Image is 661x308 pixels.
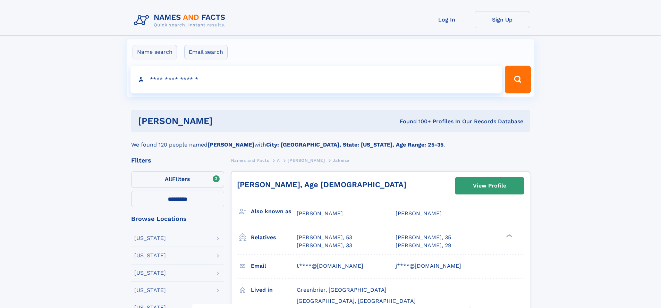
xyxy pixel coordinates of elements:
div: View Profile [473,178,506,194]
button: Search Button [505,66,531,93]
span: [PERSON_NAME] [396,210,442,217]
a: [PERSON_NAME], Age [DEMOGRAPHIC_DATA] [237,180,406,189]
div: [US_STATE] [134,288,166,293]
span: Jakeise [333,158,349,163]
span: [PERSON_NAME] [288,158,325,163]
label: Name search [133,45,177,59]
a: [PERSON_NAME], 53 [297,234,352,241]
label: Filters [131,171,224,188]
b: [PERSON_NAME] [207,141,254,148]
input: search input [130,66,502,93]
a: View Profile [455,177,524,194]
div: Browse Locations [131,216,224,222]
img: Logo Names and Facts [131,11,231,30]
div: [US_STATE] [134,270,166,276]
b: City: [GEOGRAPHIC_DATA], State: [US_STATE], Age Range: 25-35 [266,141,443,148]
h3: Email [251,260,297,272]
a: [PERSON_NAME], 33 [297,242,352,249]
div: ❯ [505,234,513,238]
a: [PERSON_NAME], 29 [396,242,451,249]
h3: Also known as [251,206,297,217]
span: Greenbrier, [GEOGRAPHIC_DATA] [297,286,387,293]
a: A [277,156,280,165]
h3: Lived in [251,284,297,296]
span: A [277,158,280,163]
a: [PERSON_NAME], 35 [396,234,451,241]
div: Filters [131,157,224,164]
h3: Relatives [251,232,297,243]
span: [PERSON_NAME] [297,210,343,217]
a: Sign Up [475,11,530,28]
a: [PERSON_NAME] [288,156,325,165]
div: Found 100+ Profiles In Our Records Database [306,118,523,125]
span: [GEOGRAPHIC_DATA], [GEOGRAPHIC_DATA] [297,298,416,304]
div: [US_STATE] [134,235,166,241]
h1: [PERSON_NAME] [138,117,306,125]
span: All [165,176,172,182]
a: Names and Facts [231,156,269,165]
div: We found 120 people named with . [131,132,530,149]
div: [US_STATE] [134,253,166,258]
label: Email search [184,45,228,59]
a: Log In [419,11,475,28]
